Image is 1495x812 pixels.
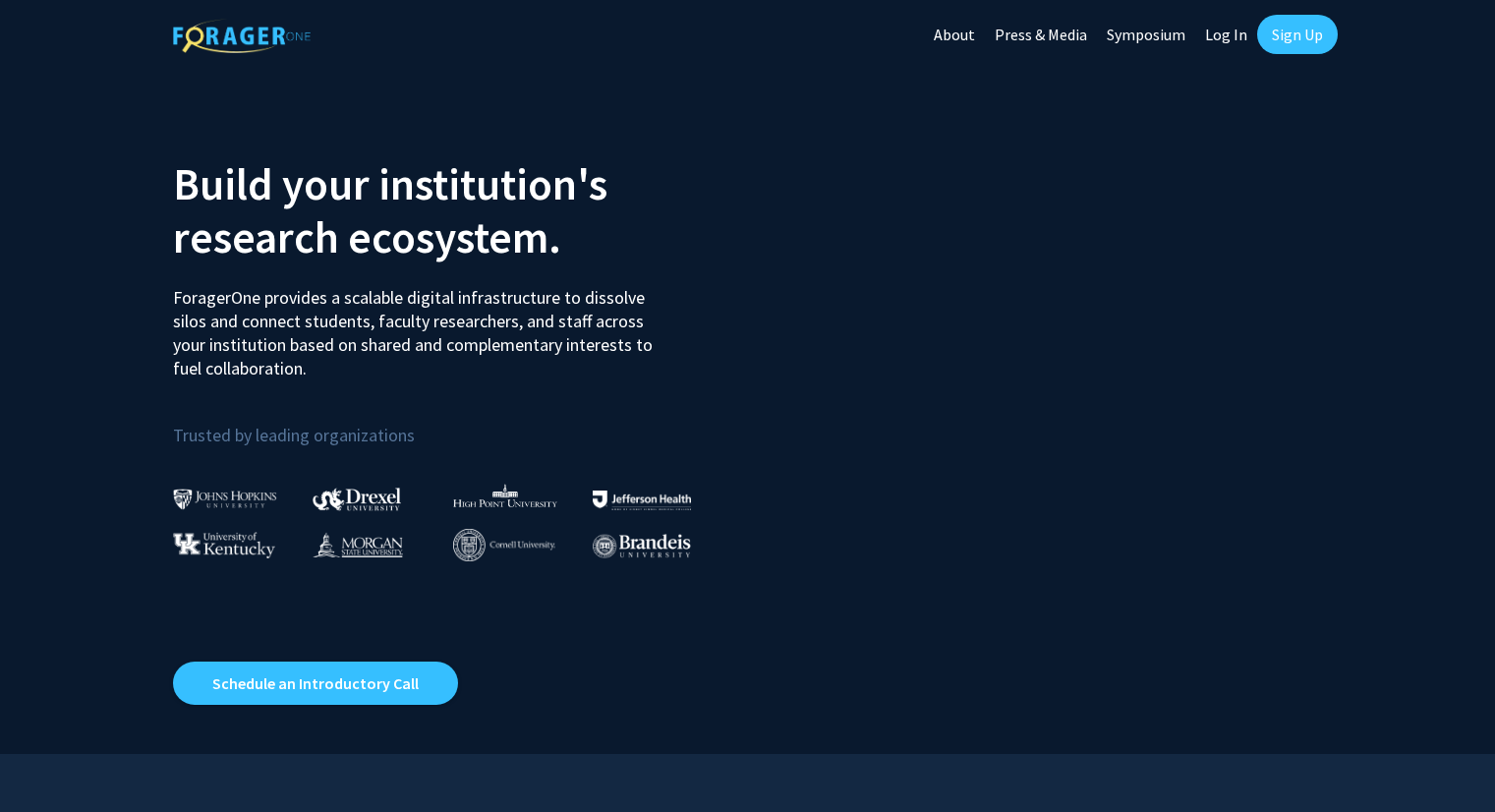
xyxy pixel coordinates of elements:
img: Morgan State University [313,532,403,557]
img: Cornell University [453,529,555,561]
p: ForagerOne provides a scalable digital infrastructure to dissolve silos and connect students, fac... [173,271,666,380]
img: Brandeis University [593,534,691,558]
img: Thomas Jefferson University [593,491,691,509]
img: Johns Hopkins University [173,489,277,509]
a: Sign Up [1257,15,1338,54]
img: University of Kentucky [173,532,275,558]
img: High Point University [453,484,557,507]
h2: Build your institution's research ecosystem. [173,157,733,263]
a: Opens in a new tab [173,662,458,705]
img: Drexel University [313,488,401,510]
p: Trusted by leading organizations [173,396,733,450]
img: ForagerOne Logo [173,19,311,53]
